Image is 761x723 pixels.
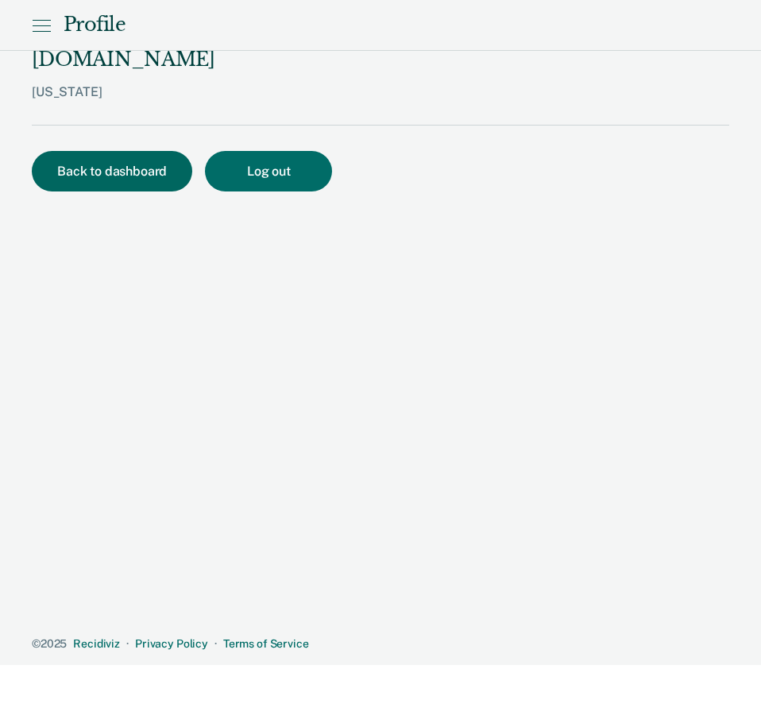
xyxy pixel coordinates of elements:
[135,637,208,650] a: Privacy Policy
[32,637,67,650] span: © 2025
[64,14,126,37] div: Profile
[205,151,332,191] button: Log out
[32,84,729,125] div: [US_STATE]
[73,637,120,650] a: Recidiviz
[32,151,192,191] button: Back to dashboard
[32,165,205,178] a: Back to dashboard
[32,637,729,651] div: · ·
[223,637,309,650] a: Terms of Service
